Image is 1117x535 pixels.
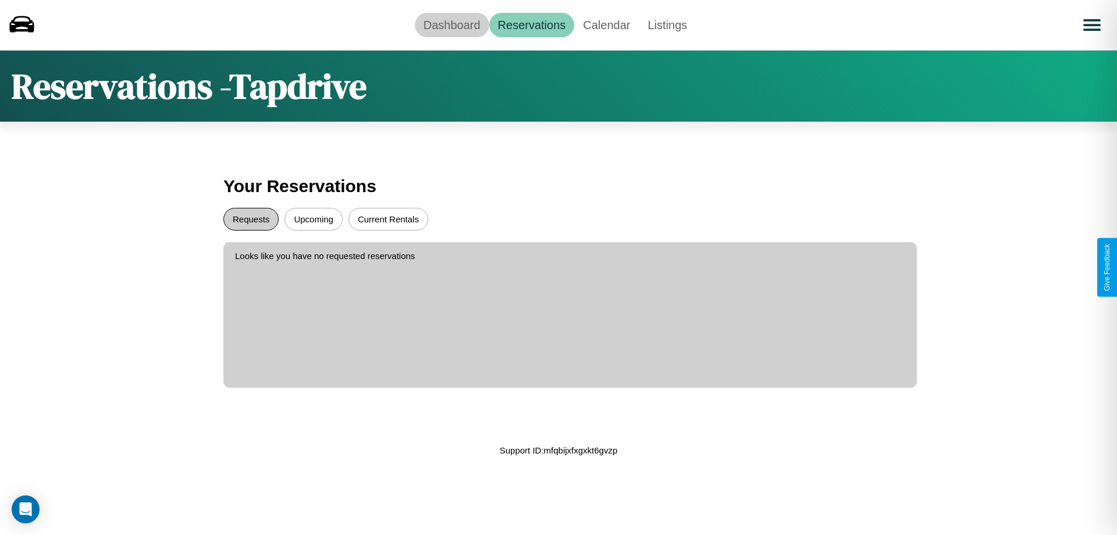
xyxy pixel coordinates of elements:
button: Current Rentals [348,208,428,231]
div: Give Feedback [1103,244,1111,291]
h1: Reservations - Tapdrive [12,62,367,110]
button: Requests [223,208,279,231]
p: Looks like you have no requested reservations [235,248,905,264]
p: Support ID: mfqbijxfxgxkt6gvzp [500,442,618,458]
h3: Your Reservations [223,171,894,202]
div: Open Intercom Messenger [12,495,40,523]
a: Listings [639,13,696,37]
a: Calendar [574,13,639,37]
button: Open menu [1076,9,1108,41]
a: Reservations [489,13,575,37]
button: Upcoming [284,208,343,231]
a: Dashboard [415,13,489,37]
